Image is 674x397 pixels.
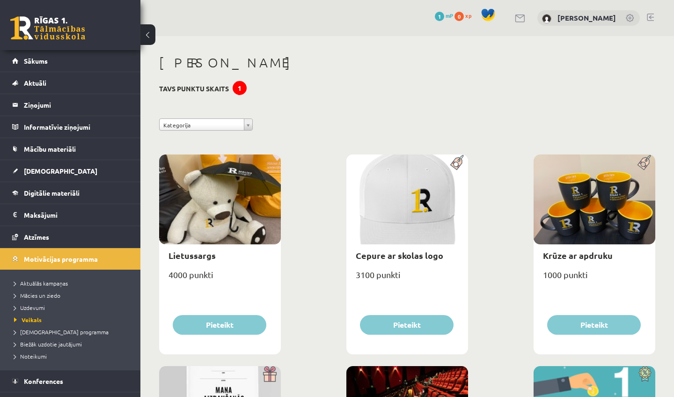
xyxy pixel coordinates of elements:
span: Motivācijas programma [24,255,98,263]
a: Uzdevumi [14,303,131,312]
span: Digitālie materiāli [24,189,80,197]
span: Mācību materiāli [24,145,76,153]
h3: Tavs punktu skaits [159,85,229,93]
span: Veikals [14,316,42,323]
a: [PERSON_NAME] [557,13,616,22]
a: Kategorija [159,118,253,131]
button: Pieteikt [547,315,641,335]
a: Atzīmes [12,226,129,248]
span: Aktuāli [24,79,46,87]
span: mP [446,12,453,19]
a: [DEMOGRAPHIC_DATA] [12,160,129,182]
span: Noteikumi [14,353,47,360]
span: xp [465,12,471,19]
a: Mācies un ziedo [14,291,131,300]
span: Aktuālās kampaņas [14,279,68,287]
a: Aktuālās kampaņas [14,279,131,287]
span: Mācies un ziedo [14,292,60,299]
img: Populāra prece [447,154,468,170]
button: Pieteikt [360,315,454,335]
a: Cepure ar skolas logo [356,250,443,261]
a: Sākums [12,50,129,72]
span: Konferences [24,377,63,385]
span: Atzīmes [24,233,49,241]
a: Aktuāli [12,72,129,94]
a: Krūze ar apdruku [543,250,613,261]
span: [DEMOGRAPHIC_DATA] programma [14,328,109,336]
legend: Maksājumi [24,204,129,226]
a: Rīgas 1. Tālmācības vidusskola [10,16,85,40]
span: Biežāk uzdotie jautājumi [14,340,82,348]
a: Lietussargs [168,250,216,261]
a: Mācību materiāli [12,138,129,160]
a: Digitālie materiāli [12,182,129,204]
img: Atlaide [634,366,655,382]
span: 1 [435,12,444,21]
a: 1 mP [435,12,453,19]
button: Pieteikt [173,315,266,335]
span: [DEMOGRAPHIC_DATA] [24,167,97,175]
div: 4000 punkti [159,267,281,290]
legend: Ziņojumi [24,94,129,116]
h1: [PERSON_NAME] [159,55,655,71]
a: Biežāk uzdotie jautājumi [14,340,131,348]
a: Konferences [12,370,129,392]
img: Dāvana ar pārsteigumu [260,366,281,382]
img: Populāra prece [634,154,655,170]
span: Kategorija [163,119,240,131]
a: Maksājumi [12,204,129,226]
div: 3100 punkti [346,267,468,290]
div: 1000 punkti [534,267,655,290]
span: 0 [454,12,464,21]
a: Motivācijas programma [12,248,129,270]
img: Loreta Lote Šķeltiņa [542,14,551,23]
a: Noteikumi [14,352,131,360]
div: 1 [233,81,247,95]
legend: Informatīvie ziņojumi [24,116,129,138]
a: Informatīvie ziņojumi [12,116,129,138]
a: Veikals [14,316,131,324]
a: 0 xp [454,12,476,19]
a: Ziņojumi [12,94,129,116]
a: [DEMOGRAPHIC_DATA] programma [14,328,131,336]
span: Sākums [24,57,48,65]
span: Uzdevumi [14,304,45,311]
